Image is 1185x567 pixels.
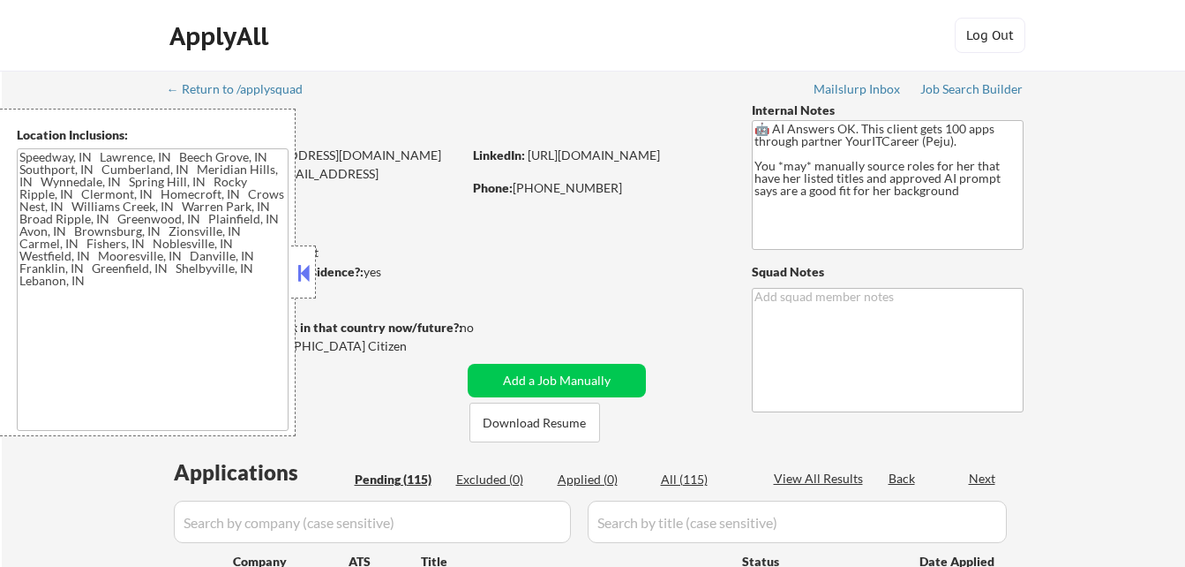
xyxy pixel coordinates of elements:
[473,180,513,195] strong: Phone:
[889,470,917,488] div: Back
[473,147,525,163] strong: LinkedIn:
[969,470,997,488] div: Next
[955,18,1025,53] button: Log Out
[920,83,1024,95] div: Job Search Builder
[774,470,868,488] div: View All Results
[920,82,1024,100] a: Job Search Builder
[167,83,319,95] div: ← Return to /applysquad
[469,403,600,442] button: Download Resume
[174,462,349,483] div: Applications
[460,319,510,336] div: no
[473,179,723,197] div: [PHONE_NUMBER]
[468,364,646,397] button: Add a Job Manually
[167,82,319,100] a: ← Return to /applysquad
[169,115,531,137] div: [PERSON_NAME]
[174,501,571,543] input: Search by company (case sensitive)
[558,471,646,488] div: Applied (0)
[355,471,443,488] div: Pending (115)
[17,126,289,144] div: Location Inclusions:
[752,263,1024,281] div: Squad Notes
[169,337,467,355] div: Yes, I am a [DEMOGRAPHIC_DATA] Citizen
[814,82,902,100] a: Mailslurp Inbox
[528,147,660,163] a: [URL][DOMAIN_NAME]
[169,21,274,51] div: ApplyAll
[456,471,544,488] div: Excluded (0)
[588,501,1007,543] input: Search by title (case sensitive)
[814,83,902,95] div: Mailslurp Inbox
[752,102,1024,119] div: Internal Notes
[661,471,749,488] div: All (115)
